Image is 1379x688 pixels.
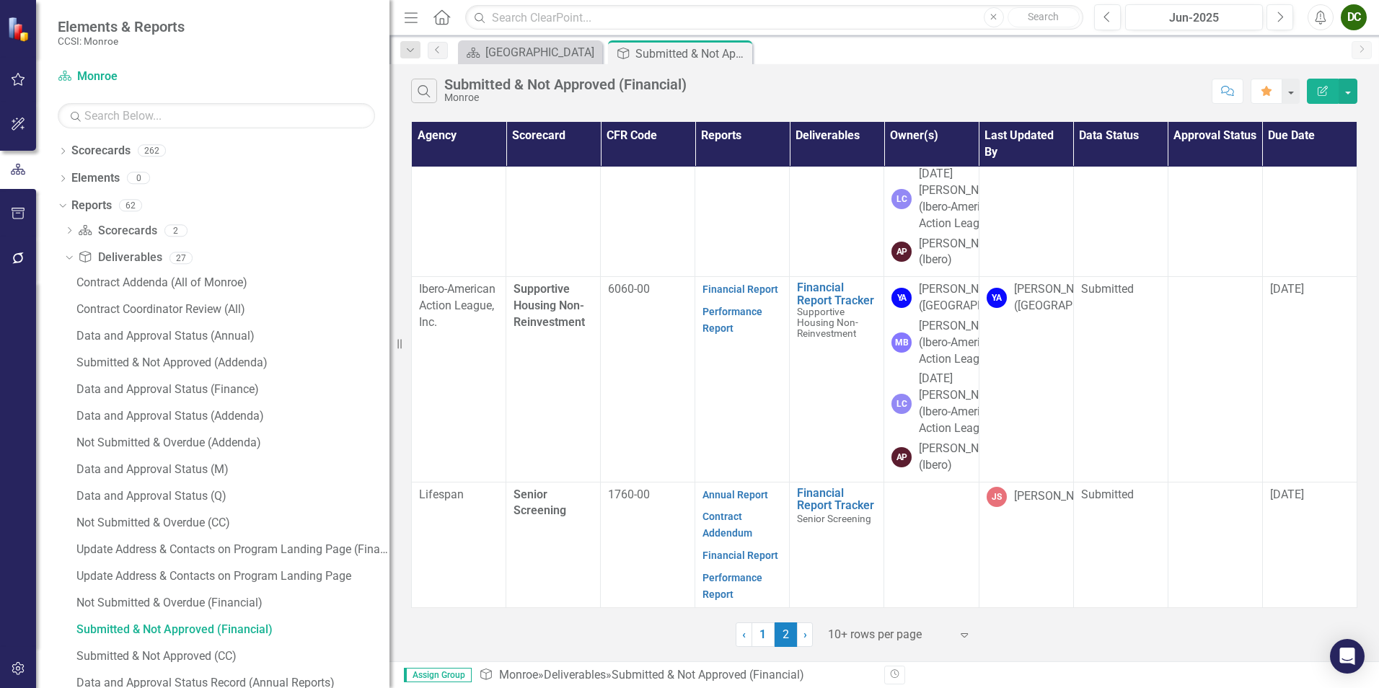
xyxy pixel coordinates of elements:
span: Supportive Housing Non-Reinvestment [797,306,858,339]
a: Not Submitted & Overdue (Financial) [73,591,389,614]
button: Search [1008,7,1080,27]
td: Double-Click to Edit [1262,482,1357,607]
div: Data and Approval Status (Addenda) [76,410,389,423]
td: Double-Click to Edit [601,482,695,607]
td: Double-Click to Edit Right Click for Context Menu [790,482,884,607]
td: Double-Click to Edit [601,277,695,482]
td: Double-Click to Edit [1073,482,1168,607]
div: Contract Addenda (All of Monroe) [76,276,389,289]
div: Data and Approval Status (Annual) [76,330,389,343]
span: ‹ [742,627,746,641]
div: [PERSON_NAME] (Ibero) [919,441,1005,474]
a: Data and Approval Status (M) [73,458,389,481]
td: Double-Click to Edit [1073,277,1168,482]
div: Not Submitted & Overdue (Addenda) [76,436,389,449]
span: › [803,627,807,641]
div: [DATE][PERSON_NAME] (Ibero-American Action League) [919,371,1005,436]
button: Jun-2025 [1125,4,1263,30]
div: Submitted & Not Approved (Addenda) [76,356,389,369]
div: 0 [127,172,150,185]
td: Double-Click to Edit [601,71,695,276]
td: Double-Click to Edit [695,277,790,482]
button: DC [1341,4,1367,30]
img: ClearPoint Strategy [7,17,32,42]
span: Senior Screening [514,488,566,518]
div: MB [891,332,912,353]
div: LC [891,189,912,209]
span: Assign Group [404,668,472,682]
div: 262 [138,145,166,157]
a: Financial Report [702,283,778,295]
a: Contract Coordinator Review (All) [73,298,389,321]
span: Elements & Reports [58,18,185,35]
div: 62 [119,199,142,211]
div: Data and Approval Status (M) [76,463,389,476]
div: Contract Coordinator Review (All) [76,303,389,316]
a: Submitted & Not Approved (Financial) [73,618,389,641]
a: Data and Approval Status (Finance) [73,378,389,401]
input: Search ClearPoint... [465,5,1083,30]
div: YA [891,288,912,308]
td: Double-Click to Edit Right Click for Context Menu [790,71,884,276]
input: Search Below... [58,103,375,128]
a: Financial Report Tracker [797,487,876,512]
p: Lifespan [419,487,498,503]
div: Jun-2025 [1130,9,1258,27]
div: [PERSON_NAME] (Ibero-American Action League) [919,318,1005,368]
div: Not Submitted & Overdue (CC) [76,516,389,529]
div: Data and Approval Status (Finance) [76,383,389,396]
a: Submitted & Not Approved (Addenda) [73,351,389,374]
div: Open Intercom Messenger [1330,639,1365,674]
a: Data and Approval Status (Addenda) [73,405,389,428]
span: Supportive Housing Non-Reinvestment [514,282,585,329]
span: Submitted [1081,488,1134,501]
a: Not Submitted & Overdue (CC) [73,511,389,534]
a: Not Submitted & Overdue (Addenda) [73,431,389,454]
span: Senior Screening [797,513,871,524]
small: CCSI: Monroe [58,35,185,47]
td: Double-Click to Edit [1168,277,1262,482]
span: 2 [775,622,798,647]
a: Reports [71,198,112,214]
span: 1760-00 [608,488,650,501]
div: [PERSON_NAME] ([GEOGRAPHIC_DATA]) [919,281,1036,314]
div: 2 [164,224,188,237]
td: Double-Click to Edit Right Click for Context Menu [790,277,884,482]
td: Double-Click to Edit [884,482,979,607]
a: Submitted & Not Approved (CC) [73,645,389,668]
a: [GEOGRAPHIC_DATA] [462,43,599,61]
span: [DATE] [1270,488,1304,501]
div: [PERSON_NAME] (Ibero) [919,236,1005,269]
a: Update Address & Contacts on Program Landing Page [73,565,389,588]
div: » » [479,667,873,684]
div: Update Address & Contacts on Program Landing Page [76,570,389,583]
a: Data and Approval Status (Annual) [73,325,389,348]
td: Double-Click to Edit [1262,71,1357,276]
div: [GEOGRAPHIC_DATA] [485,43,599,61]
td: Double-Click to Edit [412,71,506,276]
div: LC [891,394,912,414]
a: Monroe [499,668,538,682]
td: Double-Click to Edit [1073,71,1168,276]
div: Update Address & Contacts on Program Landing Page (Finance) [76,543,389,556]
a: Contract Addendum [702,511,752,539]
div: Data and Approval Status (Q) [76,490,389,503]
a: Monroe [58,69,238,85]
a: Performance Report [702,572,762,600]
a: Deliverables [544,668,606,682]
div: Submitted & Not Approved (Financial) [635,45,749,63]
div: Monroe [444,92,687,103]
div: Submitted & Not Approved (Financial) [612,668,804,682]
span: Submitted [1081,282,1134,296]
div: [PERSON_NAME] [1014,488,1101,505]
td: Double-Click to Edit [1262,277,1357,482]
td: Double-Click to Edit [884,277,979,482]
div: Submitted & Not Approved (CC) [76,650,389,663]
a: Update Address & Contacts on Program Landing Page (Finance) [73,538,389,561]
a: Scorecards [78,223,157,239]
div: Submitted & Not Approved (Financial) [76,623,389,636]
div: 27 [169,252,193,264]
a: Data and Approval Status (Q) [73,485,389,508]
td: Double-Click to Edit [412,482,506,607]
td: Double-Click to Edit [695,482,790,607]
